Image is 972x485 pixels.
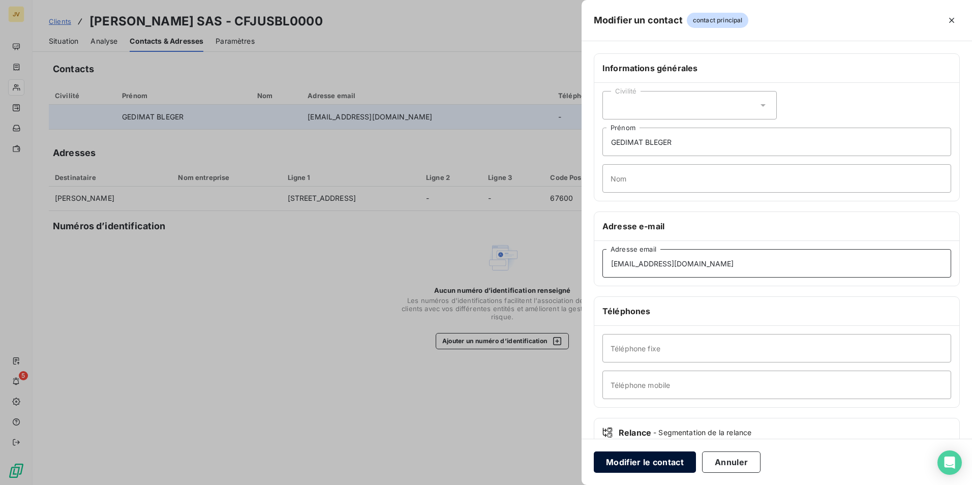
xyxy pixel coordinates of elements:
[602,371,951,399] input: placeholder
[653,428,751,438] span: - Segmentation de la relance
[602,128,951,156] input: placeholder
[594,451,696,473] button: Modifier le contact
[602,62,951,74] h6: Informations générales
[594,13,683,27] h5: Modifier un contact
[937,450,962,475] div: Open Intercom Messenger
[602,164,951,193] input: placeholder
[702,451,761,473] button: Annuler
[687,13,749,28] span: contact principal
[602,305,951,317] h6: Téléphones
[602,220,951,232] h6: Adresse e-mail
[602,334,951,362] input: placeholder
[602,249,951,278] input: placeholder
[602,427,951,439] div: Relance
